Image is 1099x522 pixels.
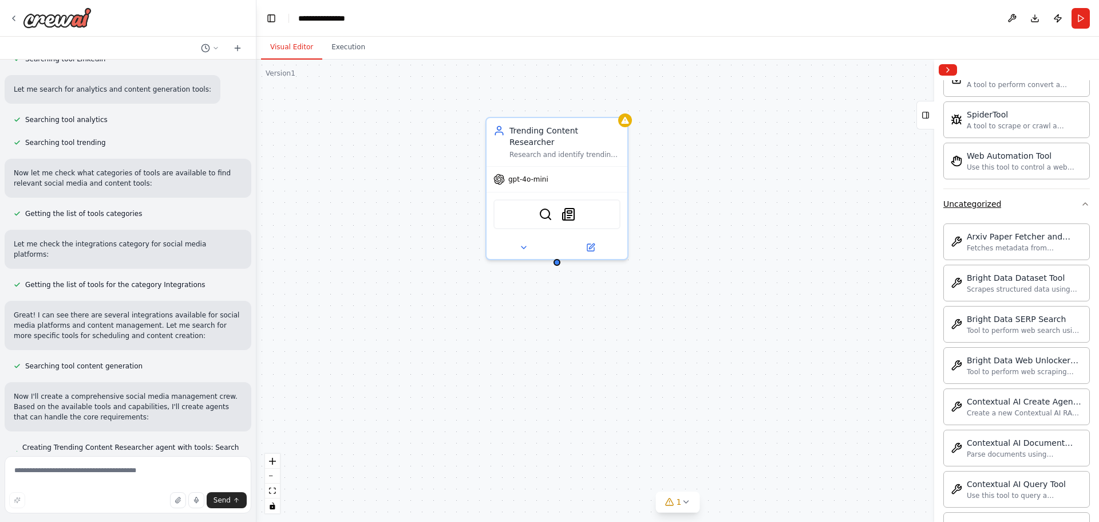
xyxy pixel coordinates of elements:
button: Send [207,492,247,508]
div: Create a new Contextual AI RAG agent with documents and datastore [967,409,1082,418]
button: Improve this prompt [9,492,25,508]
div: Use this tool to control a web browser and interact with websites using natural language. Capabil... [967,163,1082,172]
nav: breadcrumb [298,13,355,24]
img: Spidertool [951,114,962,125]
img: Contextualaicreateagenttool [951,401,962,413]
div: Tool to perform web scraping using Bright Data Web Unlocker [967,367,1082,376]
button: zoom in [265,454,280,469]
button: Toggle Sidebar [930,60,939,522]
div: Scrapes structured data using Bright Data Dataset API from a URL and optional input parameters [967,285,1082,294]
div: Arxiv Paper Fetcher and Downloader [967,231,1082,242]
div: Bright Data SERP Search [967,313,1082,325]
button: Collapse right sidebar [939,64,957,76]
button: zoom out [265,469,280,484]
div: SpiderTool [967,109,1082,120]
div: Bright Data Dataset Tool [967,272,1082,284]
button: Switch to previous chat [196,41,224,55]
div: Tool to perform web search using Bright Data SERP API. [967,326,1082,335]
span: Searching tool analytics [25,115,108,124]
button: 1 [656,492,700,513]
img: Brightdatawebunlockertool [951,360,962,371]
img: SerperDevTool [539,207,552,221]
div: Parse documents using Contextual AI's advanced document parser [967,450,1082,459]
span: Searching tool content generation [25,362,143,371]
img: Stagehandtool [951,155,962,167]
div: A tool to perform convert a webpage to markdown to make it easier for LLMs to understand [967,80,1082,89]
img: SerplyNewsSearchTool [562,207,575,221]
div: Web Automation Tool [967,150,1082,162]
button: Execution [322,36,374,60]
button: Start a new chat [228,41,247,55]
span: gpt-4o-mini [508,175,548,184]
span: Creating Trending Content Researcher agent with tools: Search the internet with [PERSON_NAME], Ne... [22,443,242,461]
span: Getting the list of tools categories [25,209,142,218]
img: Brightdatasearchtool [951,319,962,330]
button: toggle interactivity [265,499,280,513]
div: Fetches metadata from [GEOGRAPHIC_DATA] based on a search query and optionally downloads PDFs. [967,244,1082,253]
div: Use this tool to query a Contextual AI RAG agent with access to your documents [967,491,1082,500]
div: Contextual AI Query Tool [967,478,1082,490]
div: Version 1 [266,69,295,78]
span: Send [214,496,231,505]
img: Brightdatadatasettool [951,277,962,289]
p: Let me search for analytics and content generation tools: [14,84,211,95]
span: 1 [677,496,682,508]
div: Trending Content ResearcherResearch and identify trending topics, hashtags, and content ideas in ... [485,117,628,260]
button: Open in side panel [558,241,623,254]
div: Bright Data Web Unlocker Scraping [967,355,1082,366]
p: Great! I can see there are several integrations available for social media platforms and content ... [14,310,242,341]
div: React Flow controls [265,454,280,513]
div: Contextual AI Create Agent Tool [967,396,1082,407]
div: Contextual AI Document Parser [967,437,1082,449]
p: Now let me check what categories of tools are available to find relevant social media and content... [14,168,242,189]
img: Contextualaiparsetool [951,442,962,454]
button: Click to speak your automation idea [188,492,204,508]
button: Visual Editor [261,36,322,60]
p: Let me check the integrations category for social media platforms: [14,239,242,260]
img: Contextualaiquerytool [951,484,962,495]
div: A tool to scrape or crawl a website and return LLM-ready content. [967,121,1082,131]
p: Now I'll create a comprehensive social media management crew. Based on the available tools and ca... [14,391,242,422]
div: Research and identify trending topics, hashtags, and content ideas in {industry} to inform social... [509,150,620,159]
span: Getting the list of tools for the category Integrations [25,280,205,289]
button: Uncategorized [943,189,1090,219]
button: Upload files [170,492,186,508]
div: Trending Content Researcher [509,125,620,148]
button: fit view [265,484,280,499]
span: Searching tool trending [25,138,106,147]
img: Arxivpapertool [951,236,962,248]
div: Uncategorized [943,198,1001,210]
button: Hide left sidebar [263,10,279,26]
img: Logo [23,7,92,28]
